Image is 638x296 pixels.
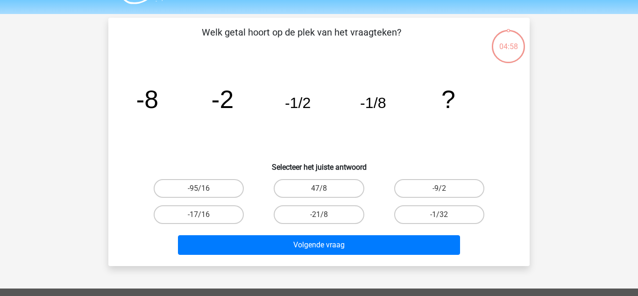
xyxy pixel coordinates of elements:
[178,235,461,255] button: Volgende vraag
[123,155,515,172] h6: Selecteer het juiste antwoord
[154,179,244,198] label: -95/16
[394,179,484,198] label: -9/2
[154,205,244,224] label: -17/16
[285,94,311,111] tspan: -1/2
[136,85,158,113] tspan: -8
[491,29,526,52] div: 04:58
[274,205,364,224] label: -21/8
[274,179,364,198] label: 47/8
[441,85,455,113] tspan: ?
[360,94,386,111] tspan: -1/8
[123,25,480,53] p: Welk getal hoort op de plek van het vraagteken?
[212,85,234,113] tspan: -2
[394,205,484,224] label: -1/32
